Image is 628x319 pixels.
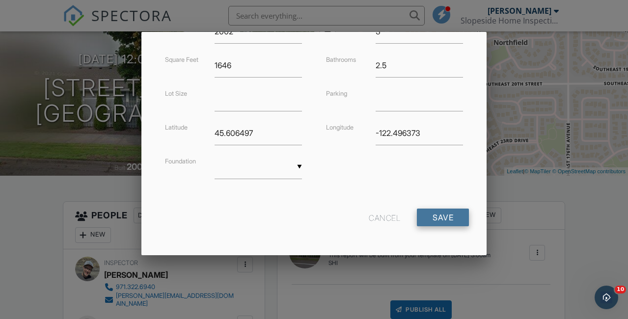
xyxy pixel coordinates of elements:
label: Square Feet [165,56,198,63]
label: Foundation [165,158,196,165]
iframe: Intercom live chat [595,286,618,309]
label: Bathrooms [326,56,356,63]
label: Parking [326,90,347,97]
label: Longitude [326,124,354,131]
input: Save [417,209,469,226]
label: Latitude [165,124,188,131]
span: 10 [615,286,626,293]
label: Lot Size [165,90,187,97]
div: Cancel [369,209,400,226]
